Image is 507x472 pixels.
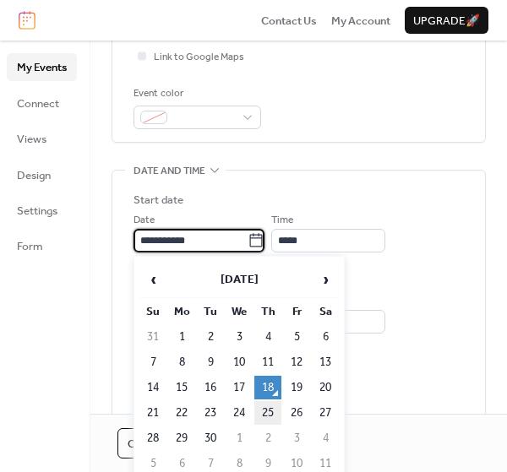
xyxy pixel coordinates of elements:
td: 2 [254,426,281,450]
td: 17 [226,376,253,399]
button: Cancel [117,428,182,458]
th: We [226,300,253,323]
td: 16 [197,376,224,399]
td: 5 [283,325,310,349]
td: 24 [226,401,253,425]
td: 29 [168,426,195,450]
td: 19 [283,376,310,399]
td: 6 [312,325,339,349]
span: Form [17,238,43,255]
td: 15 [168,376,195,399]
td: 4 [254,325,281,349]
th: [DATE] [168,262,310,298]
th: Fr [283,300,310,323]
span: Date [134,212,155,229]
div: Start date [134,192,183,209]
td: 2 [197,325,224,349]
td: 10 [226,350,253,374]
th: Su [139,300,166,323]
span: Views [17,131,46,148]
span: ‹ [140,263,166,296]
span: Contact Us [261,13,317,30]
span: Upgrade 🚀 [413,13,480,30]
span: My Account [331,13,390,30]
th: Sa [312,300,339,323]
td: 14 [139,376,166,399]
td: 1 [226,426,253,450]
img: logo [19,11,35,30]
td: 20 [312,376,339,399]
td: 3 [283,426,310,450]
th: Mo [168,300,195,323]
td: 26 [283,401,310,425]
span: Settings [17,203,57,220]
a: Settings [7,197,77,224]
td: 3 [226,325,253,349]
span: Connect [17,95,59,112]
span: Link to Google Maps [154,49,244,66]
td: 27 [312,401,339,425]
a: Design [7,161,77,188]
a: Form [7,232,77,259]
div: Event color [134,85,258,102]
td: 4 [312,426,339,450]
td: 21 [139,401,166,425]
td: 8 [168,350,195,374]
span: Time [271,212,293,229]
td: 28 [139,426,166,450]
th: Tu [197,300,224,323]
td: 30 [197,426,224,450]
span: My Events [17,59,67,76]
td: 23 [197,401,224,425]
td: 7 [139,350,166,374]
td: 1 [168,325,195,349]
span: Cancel [128,436,172,453]
td: 22 [168,401,195,425]
td: 9 [197,350,224,374]
td: 25 [254,401,281,425]
a: Contact Us [261,12,317,29]
span: Date and time [134,163,205,180]
a: Connect [7,90,77,117]
a: Views [7,125,77,152]
span: › [313,263,338,296]
a: My Account [331,12,390,29]
td: 18 [254,376,281,399]
button: Upgrade🚀 [405,7,488,34]
a: My Events [7,53,77,80]
td: 13 [312,350,339,374]
span: Design [17,167,51,184]
td: 12 [283,350,310,374]
td: 11 [254,350,281,374]
th: Th [254,300,281,323]
td: 31 [139,325,166,349]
